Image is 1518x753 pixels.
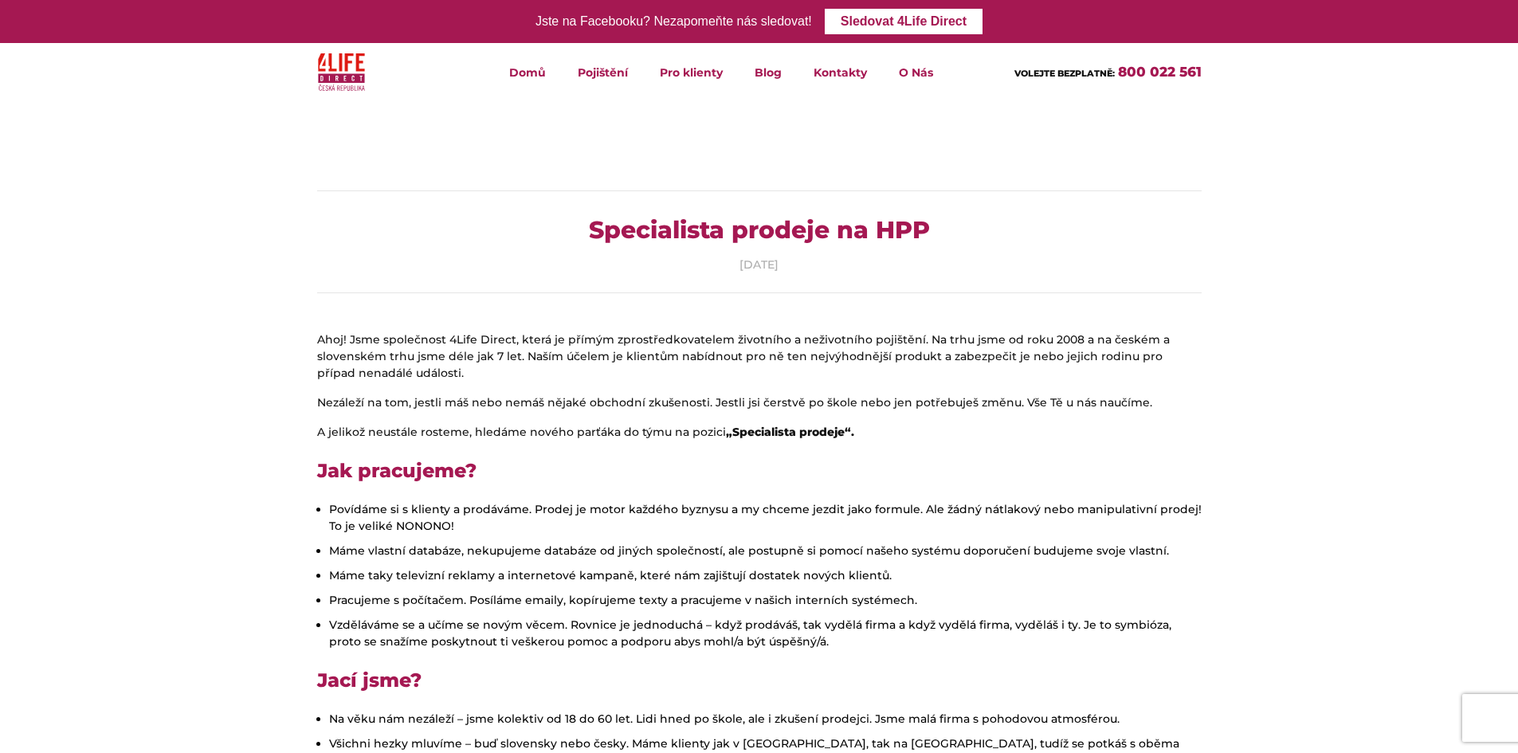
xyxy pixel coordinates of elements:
[317,257,1202,273] div: [DATE]
[329,617,1202,650] li: Vzděláváme se a učíme se novým věcem. Rovnice je jednoduchá – když prodáváš, tak vydělá firma a k...
[825,9,983,34] a: Sledovat 4Life Direct
[317,394,1202,411] p: Nezáleží na tom, jestli máš nebo nemáš nějaké obchodní zkušenosti. Jestli jsi čerstvě po škole ne...
[317,669,422,692] strong: Jací jsme?
[739,43,798,101] a: Blog
[329,543,1202,559] li: Máme vlastní databáze, nekupujeme databáze od jiných společností, ale postupně si pomocí našeho s...
[329,501,1202,535] li: Povídáme si s klienty a prodáváme. Prodej je motor každého byznysu a my chceme jezdit jako formul...
[329,567,1202,584] li: Máme taky televizní reklamy a internetové kampaně, které nám zajištují dostatek nových klientů.
[1118,64,1202,80] a: 800 022 561
[726,425,854,439] strong: „Specialista prodeje“.
[317,459,477,482] strong: Jak pracujeme?
[318,49,366,95] img: 4Life Direct Česká republika logo
[1014,68,1115,79] span: VOLEJTE BEZPLATNĚ:
[317,331,1202,382] p: Ahoj! Jsme společnost 4Life Direct, která je přímým zprostředkovatelem životního a neživotního po...
[329,592,1202,609] li: Pracujeme s počítačem. Posíláme emaily, kopírujeme texty a pracujeme v našich interních systémech.
[317,424,1202,441] p: A jelikož neustále rosteme, hledáme nového parťáka do týmu na pozici
[493,43,562,101] a: Domů
[535,10,812,33] div: Jste na Facebooku? Nezapomeňte nás sledovat!
[798,43,883,101] a: Kontakty
[329,711,1202,728] li: Na věku nám nezáleží – jsme kolektiv od 18 do 60 let. Lidi hned po škole, ale i zkušení prodejci....
[317,210,1202,250] h1: Specialista prodeje na HPP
